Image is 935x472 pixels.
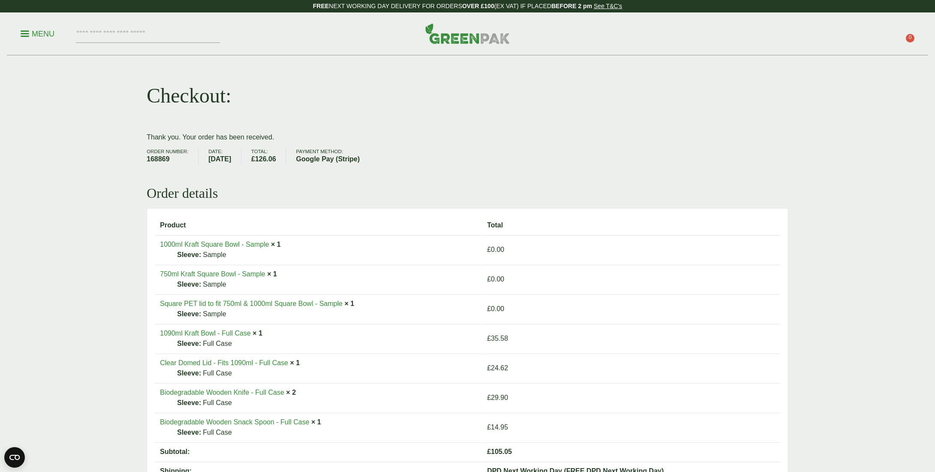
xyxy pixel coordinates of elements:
span: £ [487,424,491,431]
a: Biodegradable Wooden Snack Spoon - Full Case [160,418,309,426]
strong: Google Pay (Stripe) [296,154,359,164]
th: Subtotal: [155,442,481,461]
strong: Sleeve: [177,309,201,319]
bdi: 24.62 [487,364,508,372]
bdi: 35.58 [487,335,508,342]
span: £ [487,305,491,312]
strong: OVER £100 [462,3,494,9]
img: GreenPak Supplies [425,23,510,44]
p: Sample [177,309,476,319]
p: Sample [177,250,476,260]
strong: × 1 [311,418,321,426]
p: Full Case [177,427,476,438]
p: Menu [21,29,54,39]
span: £ [487,394,491,401]
strong: Sleeve: [177,368,201,378]
a: 1000ml Kraft Square Bowl - Sample [160,241,269,248]
li: Total: [251,149,287,164]
span: £ [251,155,255,163]
a: 750ml Kraft Square Bowl - Sample [160,270,265,278]
strong: FREE [313,3,329,9]
bdi: 0.00 [487,275,504,283]
span: £ [487,448,491,455]
span: 0 [906,34,914,42]
p: Full Case [177,339,476,349]
h2: Order details [147,185,788,201]
p: Sample [177,279,476,290]
strong: Sleeve: [177,279,201,290]
button: Open CMP widget [4,447,25,468]
li: Order number: [147,149,199,164]
strong: × 1 [344,300,354,307]
strong: Sleeve: [177,250,201,260]
p: Thank you. Your order has been received. [147,132,788,142]
span: £ [487,364,491,372]
span: £ [487,275,491,283]
span: 105.05 [487,448,512,455]
p: Full Case [177,368,476,378]
strong: × 1 [253,330,262,337]
bdi: 126.06 [251,155,276,163]
a: Clear Domed Lid - Fits 1090ml - Full Case [160,359,288,366]
li: Payment method: [296,149,369,164]
strong: × 1 [267,270,277,278]
bdi: 29.90 [487,394,508,401]
strong: Sleeve: [177,427,201,438]
a: Biodegradable Wooden Knife - Full Case [160,389,284,396]
strong: Sleeve: [177,398,201,408]
strong: [DATE] [208,154,231,164]
strong: Sleeve: [177,339,201,349]
li: Date: [208,149,241,164]
strong: × 1 [271,241,281,248]
th: Total [482,216,780,234]
span: £ [487,335,491,342]
a: 1090ml Kraft Bowl - Full Case [160,330,251,337]
bdi: 14.95 [487,424,508,431]
th: Product [155,216,481,234]
strong: × 1 [290,359,300,366]
strong: BEFORE 2 pm [551,3,592,9]
h1: Checkout: [147,83,231,108]
a: See T&C's [594,3,622,9]
span: £ [487,246,491,253]
bdi: 0.00 [487,305,504,312]
strong: × 2 [286,389,296,396]
a: Square PET lid to fit 750ml & 1000ml Square Bowl - Sample [160,300,343,307]
bdi: 0.00 [487,246,504,253]
strong: 168869 [147,154,188,164]
a: Menu [21,29,54,37]
p: Full Case [177,398,476,408]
